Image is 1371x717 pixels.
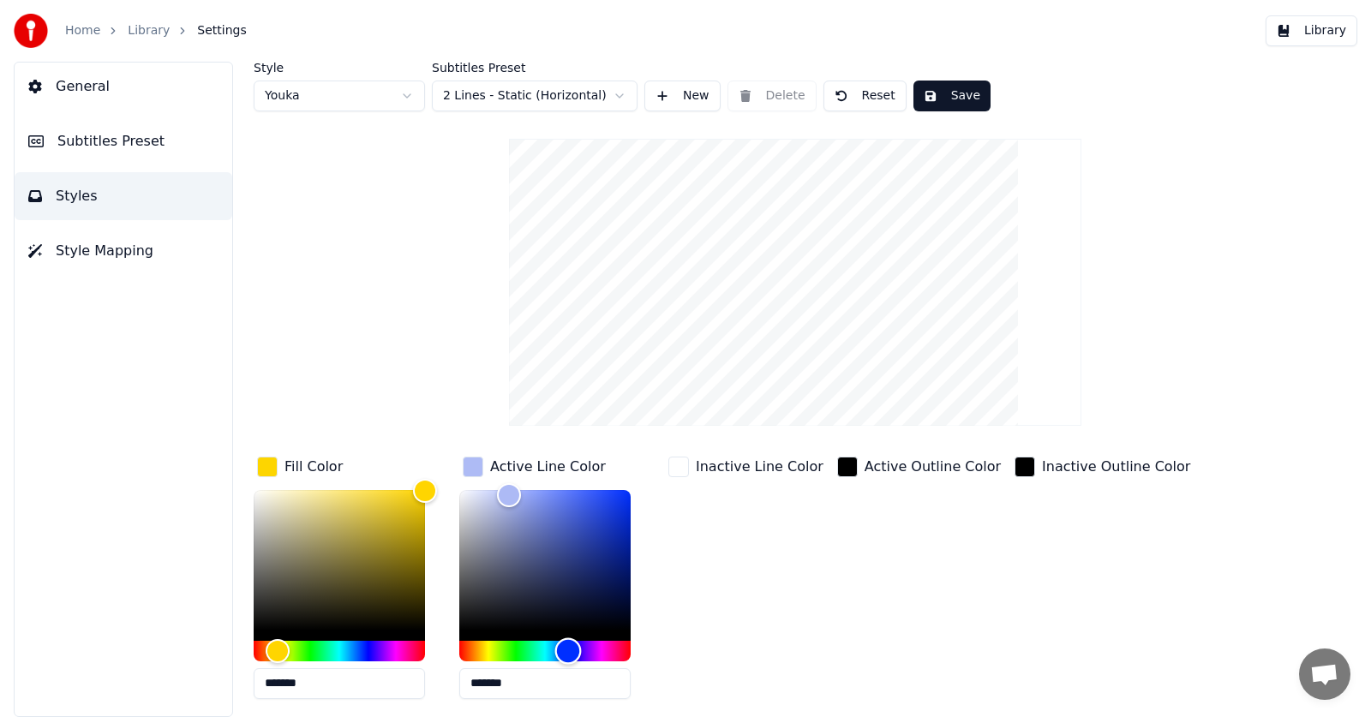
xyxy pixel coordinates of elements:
[65,22,247,39] nav: breadcrumb
[56,241,153,261] span: Style Mapping
[15,227,232,275] button: Style Mapping
[696,457,823,477] div: Inactive Line Color
[15,117,232,165] button: Subtitles Preset
[56,186,98,206] span: Styles
[823,81,907,111] button: Reset
[665,453,827,481] button: Inactive Line Color
[15,63,232,111] button: General
[57,131,165,152] span: Subtitles Preset
[865,457,1001,477] div: Active Outline Color
[197,22,246,39] span: Settings
[1011,453,1194,481] button: Inactive Outline Color
[1042,457,1190,477] div: Inactive Outline Color
[1299,648,1350,700] div: Open de chat
[15,172,232,220] button: Styles
[432,62,638,74] label: Subtitles Preset
[490,457,606,477] div: Active Line Color
[254,641,425,661] div: Hue
[459,490,631,630] div: Color
[913,81,991,111] button: Save
[56,76,110,97] span: General
[128,22,170,39] a: Library
[644,81,721,111] button: New
[254,490,425,630] div: Color
[834,453,1004,481] button: Active Outline Color
[254,62,425,74] label: Style
[459,453,609,481] button: Active Line Color
[14,14,48,48] img: youka
[65,22,100,39] a: Home
[459,641,631,661] div: Hue
[1266,15,1357,46] button: Library
[254,453,346,481] button: Fill Color
[284,457,343,477] div: Fill Color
